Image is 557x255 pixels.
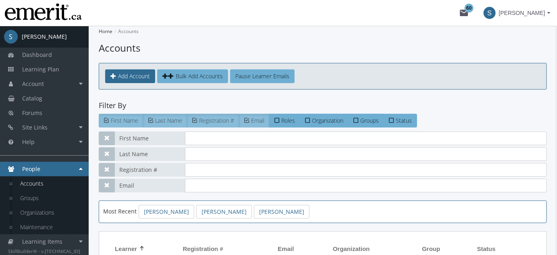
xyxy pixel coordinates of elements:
a: Home [99,28,112,35]
span: Groups [360,117,379,124]
span: First Name [114,132,185,145]
span: S [4,30,18,44]
span: Catalog [22,94,42,102]
h1: Accounts [99,41,547,55]
span: Roles [281,117,295,124]
span: Forums [22,109,42,117]
span: Email [114,179,185,192]
span: Status [477,245,496,253]
span: [PERSON_NAME] [499,6,545,20]
span: Email [251,117,264,124]
a: [PERSON_NAME] [139,205,194,219]
span: Registration # [183,245,223,253]
span: Registration # [199,117,234,124]
span: Help [22,138,35,146]
a: Organizations [12,205,89,220]
div: Email [278,245,301,253]
small: SkillBuilder® - v.[TECHNICAL_ID] [8,248,81,254]
span: Email [278,245,294,253]
span: Last Name [114,147,185,161]
span: Registration # [114,163,185,177]
span: Learner [115,245,137,253]
div: Organization [333,245,377,253]
a: Groups [12,191,89,205]
span: S [484,7,496,19]
span: Last Name [155,117,182,124]
mat-icon: mail [459,8,469,18]
span: Site Links [22,123,48,131]
a: Maintenance [12,220,89,234]
a: Accounts [12,176,89,191]
span: Most Recent [103,207,137,215]
li: Accounts [112,26,139,37]
span: Organization [333,245,370,253]
span: Pause Learner Emails [235,72,289,80]
span: Organization [312,117,343,124]
h4: Filter By [99,102,547,110]
a: [PERSON_NAME] [196,205,252,219]
div: [PERSON_NAME] [22,33,67,41]
button: Pause Learner Emails [230,69,295,83]
span: Bulk Add Accounts [176,72,223,80]
span: Learning Plan [22,65,59,73]
span: First Name [111,117,138,124]
span: Status [396,117,412,124]
span: Dashboard [22,51,52,59]
span: Add Account [118,72,150,80]
span: Group [422,245,440,253]
span: People [22,165,40,173]
span: Learning Items [22,238,62,245]
div: Status [477,245,503,253]
span: Account [22,80,44,88]
a: [PERSON_NAME] [254,205,310,219]
div: Registration # [183,245,231,253]
a: Bulk Add Accounts [157,69,228,83]
div: Learner [115,245,144,253]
